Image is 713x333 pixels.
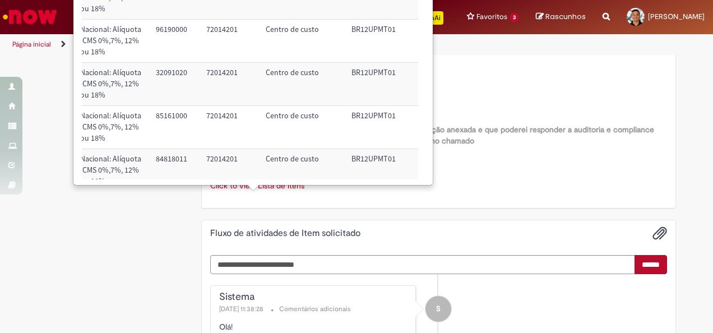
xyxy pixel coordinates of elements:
span: [DATE] 11:38:28 [219,304,266,313]
td: Ordem de Serviço: BR12UPMT01 [347,63,418,106]
span: Favoritos [476,11,507,22]
button: Adicionar anexos [652,226,667,240]
td: Conta contábil: 72014201 [202,106,261,149]
textarea: Digite sua mensagem aqui... [210,255,636,274]
td: Ordem de Serviço: BR12UPMT01 [347,149,418,192]
small: Comentários adicionais [279,304,351,314]
img: ServiceNow [1,6,59,28]
td: Origem do Material: Nacional: Alíquota ICMS 0%,7%, 12% ou 18% [76,63,151,106]
td: Código NCM: 85161000 [151,106,202,149]
td: Método de Pagamento: Centro de custo [261,149,347,192]
td: Conta contábil: 72014201 [202,20,261,63]
ul: Trilhas de página [8,34,467,55]
td: Origem do Material: Nacional: Alíquota ICMS 0%,7%, 12% ou 18% [76,20,151,63]
td: Código NCM: 84818011 [151,149,202,192]
span: [PERSON_NAME] [648,12,705,21]
td: Ordem de Serviço: BR12UPMT01 [347,20,418,63]
td: Código NCM: 96190000 [151,20,202,63]
td: Ordem de Serviço: BR12UPMT01 [347,106,418,149]
a: Click to view Lista de Itens [210,181,304,191]
td: Conta contábil: 72014201 [202,63,261,106]
a: Página inicial [12,40,51,49]
span: 3 [510,13,519,22]
div: Sistema [219,292,410,303]
span: S [436,295,441,322]
a: Rascunhos [536,12,586,22]
td: Origem do Material: Nacional: Alíquota ICMS 0%,7%, 12% ou 18% [76,149,151,192]
div: System [425,296,451,322]
span: Rascunhos [545,11,586,22]
td: Conta contábil: 72014201 [202,149,261,192]
td: Origem do Material: Nacional: Alíquota ICMS 0%,7%, 12% ou 18% [76,106,151,149]
td: Método de Pagamento: Centro de custo [261,106,347,149]
td: Código NCM: 32091020 [151,63,202,106]
td: Método de Pagamento: Centro de custo [261,63,347,106]
td: Método de Pagamento: Centro de custo [261,20,347,63]
h2: Fluxo de atividades de Item solicitado Histórico de tíquete [210,229,360,239]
